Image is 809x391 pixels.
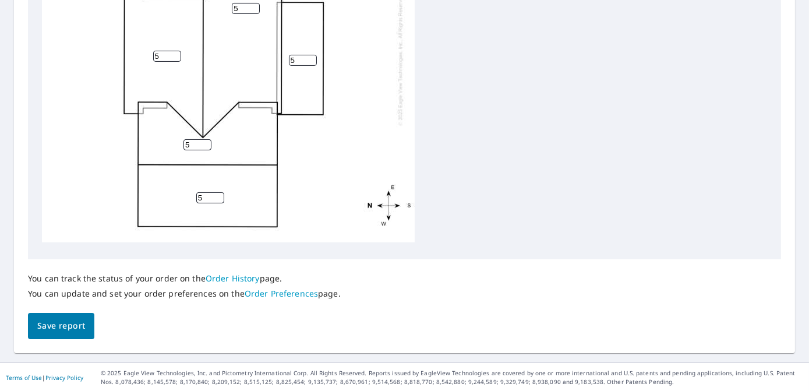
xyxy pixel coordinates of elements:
[28,273,341,284] p: You can track the status of your order on the page.
[206,273,260,284] a: Order History
[6,374,83,381] p: |
[28,288,341,299] p: You can update and set your order preferences on the page.
[101,369,803,386] p: © 2025 Eagle View Technologies, Inc. and Pictometry International Corp. All Rights Reserved. Repo...
[245,288,318,299] a: Order Preferences
[37,319,85,333] span: Save report
[45,374,83,382] a: Privacy Policy
[6,374,42,382] a: Terms of Use
[28,313,94,339] button: Save report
